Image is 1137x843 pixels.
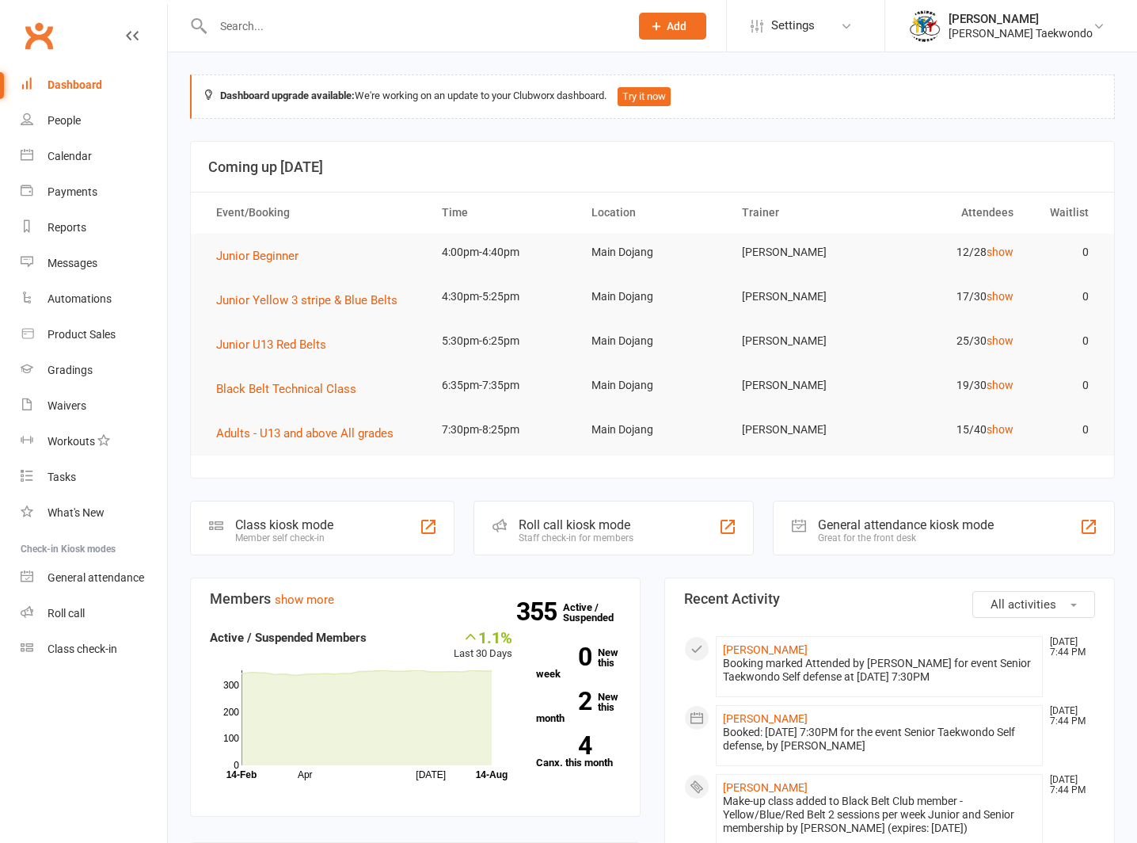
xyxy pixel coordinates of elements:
[987,290,1013,303] a: show
[536,692,621,723] a: 2New this month
[728,367,878,404] td: [PERSON_NAME]
[216,293,397,307] span: Junior Yellow 3 stripe & Blue Belts
[454,628,512,662] div: Last 30 Days
[216,291,409,310] button: Junior Yellow 3 stripe & Blue Belts
[1028,322,1103,360] td: 0
[428,278,578,315] td: 4:30pm-5:25pm
[19,16,59,55] a: Clubworx
[1042,775,1094,795] time: [DATE] 7:44 PM
[216,424,405,443] button: Adults - U13 and above All grades
[516,600,563,624] strong: 355
[991,597,1056,612] span: All activities
[723,657,1036,684] div: Booking marked Attended by [PERSON_NAME] for event Senior Taekwondo Self defense at [DATE] 7:30PM
[728,193,878,233] th: Trainer
[235,532,333,544] div: Member self check-in
[728,234,878,271] td: [PERSON_NAME]
[21,246,167,281] a: Messages
[877,411,1028,448] td: 15/40
[48,257,97,269] div: Messages
[21,495,167,531] a: What's New
[728,411,878,448] td: [PERSON_NAME]
[48,292,112,305] div: Automations
[987,423,1013,436] a: show
[723,795,1036,835] div: Make-up class added to Black Belt Club member - Yellow/Blue/Red Belt 2 sessions per week Junior a...
[48,571,144,584] div: General attendance
[454,628,512,646] div: 1.1%
[428,322,578,360] td: 5:30pm-6:25pm
[21,174,167,210] a: Payments
[216,380,367,399] button: Black Belt Technical Class
[972,591,1095,618] button: All activities
[21,388,167,424] a: Waivers
[1028,278,1103,315] td: 0
[21,67,167,103] a: Dashboard
[21,460,167,495] a: Tasks
[208,15,618,37] input: Search...
[48,150,92,162] div: Calendar
[21,596,167,631] a: Roll call
[48,607,85,620] div: Roll call
[577,411,728,448] td: Main Dojang
[1042,637,1094,658] time: [DATE] 7:44 PM
[216,382,356,396] span: Black Belt Technical Class
[563,590,633,635] a: 355Active / Suspended
[428,411,578,448] td: 7:30pm-8:25pm
[48,114,81,127] div: People
[202,193,428,233] th: Event/Booking
[949,12,1093,26] div: [PERSON_NAME]
[48,506,105,519] div: What's New
[639,13,706,40] button: Add
[577,322,728,360] td: Main Dojang
[728,278,878,315] td: [PERSON_NAME]
[949,26,1093,40] div: [PERSON_NAME] Taekwondo
[48,399,86,412] div: Waivers
[818,517,994,532] div: General attendance kiosk mode
[519,532,633,544] div: Staff check-in for members
[1028,367,1103,404] td: 0
[21,560,167,596] a: General attendance kiosk mode
[1028,234,1103,271] td: 0
[21,103,167,139] a: People
[21,210,167,246] a: Reports
[21,631,167,667] a: Class kiosk mode
[216,335,337,354] button: Junior U13 Red Belts
[1042,706,1094,727] time: [DATE] 7:44 PM
[618,87,671,106] button: Try it now
[771,8,815,44] span: Settings
[987,246,1013,258] a: show
[21,317,167,353] a: Product Sales
[536,645,591,669] strong: 0
[536,647,621,679] a: 0New this week
[48,185,97,198] div: Payments
[577,278,728,315] td: Main Dojang
[728,322,878,360] td: [PERSON_NAME]
[818,532,994,544] div: Great for the front desk
[577,234,728,271] td: Main Dojang
[21,424,167,460] a: Workouts
[48,364,93,376] div: Gradings
[216,249,299,263] span: Junior Beginner
[275,593,334,607] a: show more
[877,193,1028,233] th: Attendees
[235,517,333,532] div: Class kiosk mode
[536,734,591,757] strong: 4
[987,334,1013,347] a: show
[48,643,117,655] div: Class check-in
[519,517,633,532] div: Roll call kiosk mode
[428,234,578,271] td: 4:00pm-4:40pm
[723,712,808,725] a: [PERSON_NAME]
[21,281,167,317] a: Automations
[536,689,591,713] strong: 2
[987,379,1013,391] a: show
[216,338,326,352] span: Junior U13 Red Belts
[577,367,728,404] td: Main Dojang
[208,159,1097,175] h3: Coming up [DATE]
[877,322,1028,360] td: 25/30
[210,591,621,607] h3: Members
[1028,411,1103,448] td: 0
[21,353,167,388] a: Gradings
[48,221,86,234] div: Reports
[190,74,1115,119] div: We're working on an update to your Clubworx dashboard.
[216,426,394,441] span: Adults - U13 and above All grades
[48,471,76,483] div: Tasks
